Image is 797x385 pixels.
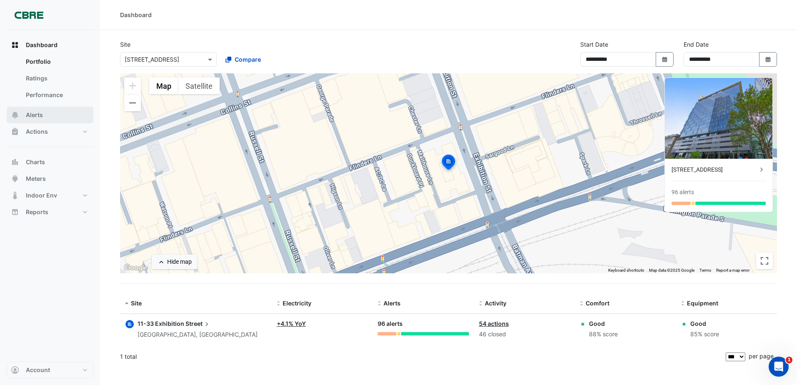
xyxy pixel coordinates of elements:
span: Reports [26,208,48,216]
app-icon: Actions [11,127,19,136]
span: Alerts [383,300,401,307]
iframe: Intercom live chat [769,357,789,377]
fa-icon: Select Date [764,56,772,63]
div: 85% score [690,330,719,339]
div: 1 total [120,346,724,367]
button: Zoom out [124,95,141,111]
button: Account [7,362,93,378]
div: 46 closed [479,330,570,339]
span: Site [131,300,142,307]
button: Reports [7,204,93,220]
button: Show street map [149,77,178,94]
div: [STREET_ADDRESS] [672,165,757,174]
span: Account [26,366,50,374]
a: +4.1% YoY [277,320,306,327]
img: Google [122,262,150,273]
a: Performance [19,87,93,103]
div: 88% score [589,330,618,339]
app-icon: Alerts [11,111,19,119]
label: End Date [684,40,709,49]
button: Toggle fullscreen view [756,252,773,269]
div: 96 alerts [672,188,694,197]
button: Meters [7,170,93,187]
app-icon: Meters [11,175,19,183]
button: Zoom in [124,77,141,94]
div: Good [690,319,719,328]
span: Actions [26,127,48,136]
div: Dashboard [120,10,152,19]
label: Start Date [580,40,608,49]
span: Charts [26,158,45,166]
span: Activity [485,300,506,307]
button: Indoor Env [7,187,93,204]
span: Street [185,319,211,328]
a: Portfolio [19,53,93,70]
a: 54 actions [479,320,509,327]
app-icon: Charts [11,158,19,166]
button: Compare [220,52,266,67]
img: 11-33 Exhibition Street [665,78,772,159]
a: Terms (opens in new tab) [699,268,711,272]
button: Charts [7,154,93,170]
label: Site [120,40,130,49]
span: Indoor Env [26,191,57,200]
span: Electricity [283,300,311,307]
div: 96 alerts [378,319,469,329]
span: per page [749,352,774,360]
img: Company Logo [10,7,48,23]
button: Show satellite imagery [178,77,220,94]
span: Compare [235,55,261,64]
img: site-pin-selected.svg [439,153,458,173]
button: Dashboard [7,37,93,53]
div: Dashboard [7,53,93,107]
span: 11-33 Exhibition [138,320,184,327]
button: Actions [7,123,93,140]
span: Equipment [687,300,718,307]
span: Meters [26,175,46,183]
button: Keyboard shortcuts [608,267,644,273]
a: Ratings [19,70,93,87]
span: 1 [786,357,792,363]
a: Open this area in Google Maps (opens a new window) [122,262,150,273]
span: Comfort [586,300,609,307]
span: Alerts [26,111,43,119]
app-icon: Dashboard [11,41,19,49]
div: Good [589,319,618,328]
app-icon: Reports [11,208,19,216]
button: Hide map [152,255,197,269]
div: [GEOGRAPHIC_DATA], [GEOGRAPHIC_DATA] [138,330,258,340]
div: Hide map [167,257,192,266]
button: Alerts [7,107,93,123]
fa-icon: Select Date [661,56,669,63]
span: Dashboard [26,41,58,49]
app-icon: Indoor Env [11,191,19,200]
span: Map data ©2025 Google [649,268,694,272]
a: Report a map error [716,268,749,272]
